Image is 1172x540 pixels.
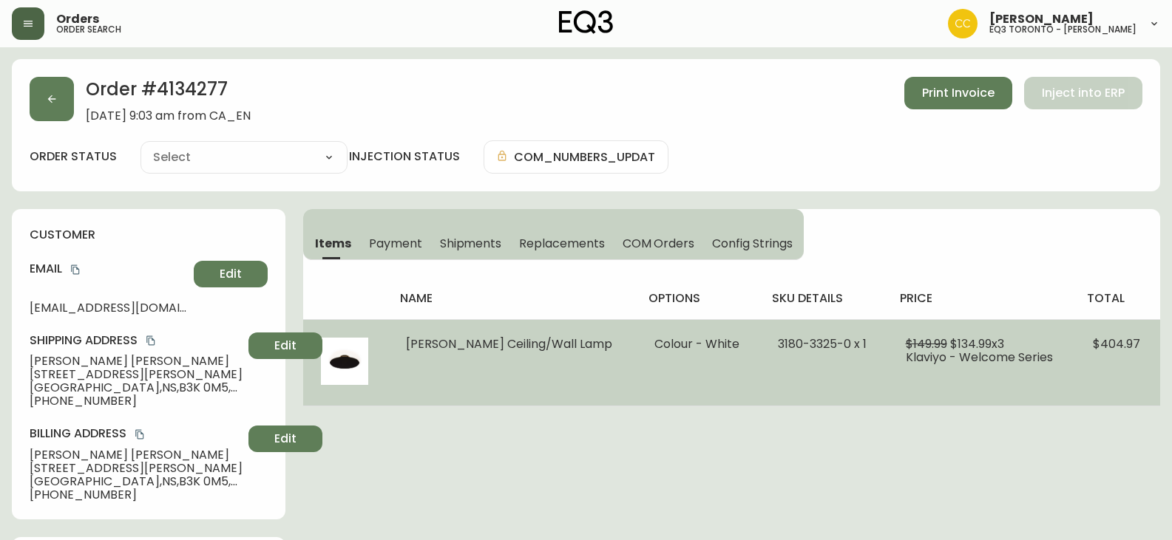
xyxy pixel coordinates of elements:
[904,77,1012,109] button: Print Invoice
[1093,335,1140,352] span: $404.97
[712,236,792,251] span: Config Strings
[900,290,1064,307] h4: price
[194,261,268,287] button: Edit
[86,109,251,123] span: [DATE] 9:03 am from CA_EN
[30,332,243,349] h4: Shipping Address
[56,25,121,34] h5: order search
[30,425,243,442] h4: Billing Address
[220,266,242,282] span: Edit
[519,236,604,251] span: Replacements
[406,335,612,352] span: [PERSON_NAME] Ceiling/Wall Lamp
[68,262,83,277] button: copy
[30,381,243,394] span: [GEOGRAPHIC_DATA] , NS , B3K 0M5 , CA
[906,349,1053,366] span: Klaviyo - Welcome Series
[30,148,117,165] label: order status
[30,448,243,462] span: [PERSON_NAME] [PERSON_NAME]
[321,338,368,385] img: b5c6a323-c3a1-4e3b-b1ab-85d98247ea33Optional[Klein-Black-Wall-Lamp].jpg
[30,301,188,315] span: [EMAIL_ADDRESS][DOMAIN_NAME]
[86,77,251,109] h2: Order # 4134277
[400,290,625,307] h4: name
[315,236,351,251] span: Items
[143,333,158,348] button: copy
[948,9,978,38] img: ec7176bad513007d25397993f68ebbfb
[274,431,297,447] span: Edit
[772,290,875,307] h4: sku details
[132,427,147,442] button: copy
[440,236,502,251] span: Shipments
[989,25,1137,34] h5: eq3 toronto - [PERSON_NAME]
[56,13,99,25] span: Orders
[274,338,297,354] span: Edit
[248,425,322,452] button: Edit
[648,290,748,307] h4: options
[30,261,188,277] h4: Email
[989,13,1094,25] span: [PERSON_NAME]
[559,10,614,34] img: logo
[349,148,460,165] h4: injection status
[30,488,243,502] span: [PHONE_NUMBER]
[950,335,1004,352] span: $134.99 x 3
[906,335,947,352] span: $149.99
[778,335,867,352] span: 3180-3325-0 x 1
[30,355,243,368] span: [PERSON_NAME] [PERSON_NAME]
[30,368,243,381] span: [STREET_ADDRESS][PERSON_NAME]
[623,236,695,251] span: COM Orders
[654,338,742,351] li: Colour - White
[922,85,995,101] span: Print Invoice
[30,394,243,408] span: [PHONE_NUMBER]
[30,227,268,243] h4: customer
[1087,290,1148,307] h4: total
[30,475,243,488] span: [GEOGRAPHIC_DATA] , NS , B3K 0M5 , CA
[369,236,422,251] span: Payment
[248,332,322,359] button: Edit
[30,462,243,475] span: [STREET_ADDRESS][PERSON_NAME]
